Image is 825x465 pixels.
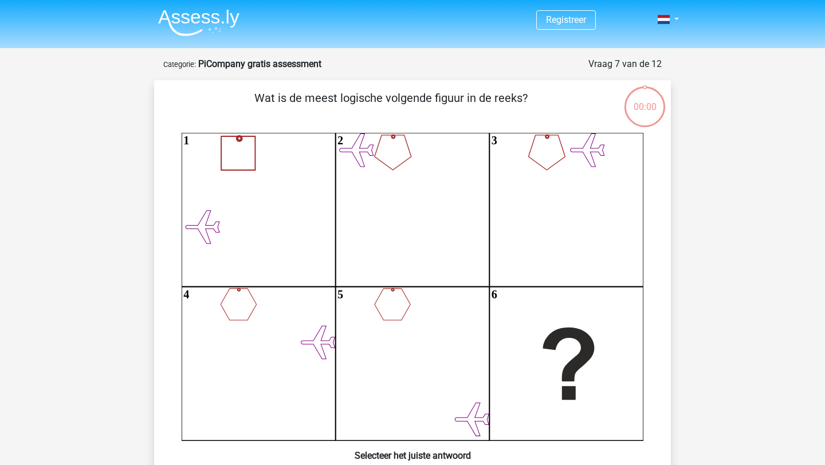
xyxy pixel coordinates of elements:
[163,60,196,69] small: Categorie:
[337,134,343,147] text: 2
[492,288,497,301] text: 6
[546,14,586,25] a: Registreer
[588,57,662,71] div: Vraag 7 van de 12
[158,9,239,36] img: Assessly
[183,288,189,301] text: 4
[172,89,610,124] p: Wat is de meest logische volgende figuur in de reeks?
[623,85,666,114] div: 00:00
[172,441,653,461] h6: Selecteer het juiste antwoord
[337,288,343,301] text: 5
[492,134,497,147] text: 3
[198,58,321,69] strong: PiCompany gratis assessment
[183,134,189,147] text: 1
